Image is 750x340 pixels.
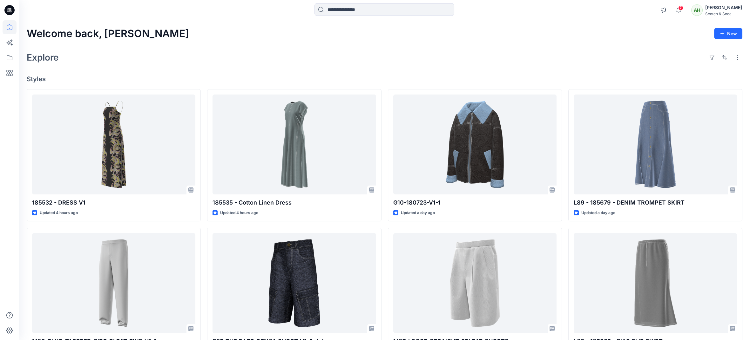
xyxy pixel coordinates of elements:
div: AH [691,4,703,16]
p: Updated a day ago [581,210,615,216]
button: New [714,28,742,39]
h2: Welcome back, [PERSON_NAME] [27,28,189,40]
a: 185535 - Cotton Linen Dress [213,95,376,194]
p: 185535 - Cotton Linen Dress [213,198,376,207]
a: G10-180723-V1-1 [393,95,557,194]
p: Updated a day ago [401,210,435,216]
a: L89 - 185925 - BIAS SLIP SKIRT [574,233,737,333]
span: 7 [678,5,683,10]
div: [PERSON_NAME] [705,4,742,11]
a: L89 - 185679 - DENIM TROMPET SKIRT [574,95,737,194]
p: Updated 4 hours ago [40,210,78,216]
h2: Explore [27,52,59,62]
a: M87-LOOSE-STRAIGHT-2PLEAT-SHORTS [393,233,557,333]
p: G10-180723-V1-1 [393,198,557,207]
p: 185532 - DRESS V1 [32,198,195,207]
a: 185532 - DRESS V1 [32,95,195,194]
h4: Styles [27,75,742,83]
a: B87-THE DAZE-DENIM-SHORT-V1-0.dxf [213,233,376,333]
div: Scotch & Soda [705,11,742,16]
p: Updated 4 hours ago [220,210,258,216]
a: M80-RLXD-TAPERED-SIDE-PLEAT-EWB-V1-1 [32,233,195,333]
p: L89 - 185679 - DENIM TROMPET SKIRT [574,198,737,207]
